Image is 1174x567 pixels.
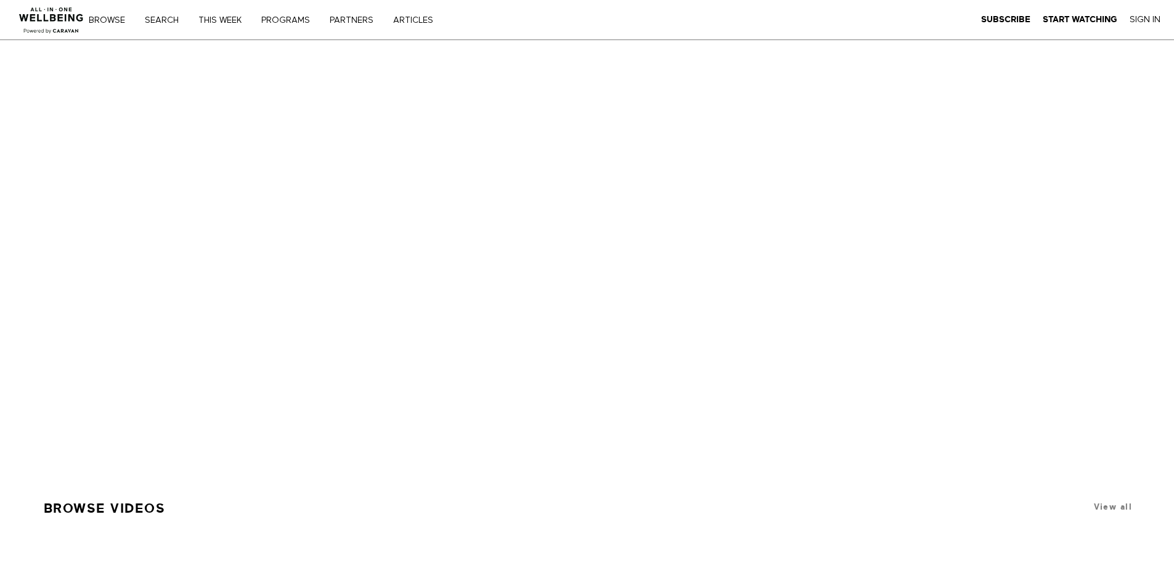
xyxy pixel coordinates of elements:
[1043,15,1117,24] strong: Start Watching
[981,15,1030,24] strong: Subscribe
[325,16,386,25] a: PARTNERS
[1043,14,1117,25] a: Start Watching
[1130,14,1160,25] a: Sign In
[194,16,255,25] a: THIS WEEK
[141,16,192,25] a: Search
[981,14,1030,25] a: Subscribe
[84,16,138,25] a: Browse
[97,14,459,26] nav: Primary
[389,16,446,25] a: ARTICLES
[1094,502,1132,511] a: View all
[257,16,323,25] a: PROGRAMS
[44,495,166,521] a: Browse Videos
